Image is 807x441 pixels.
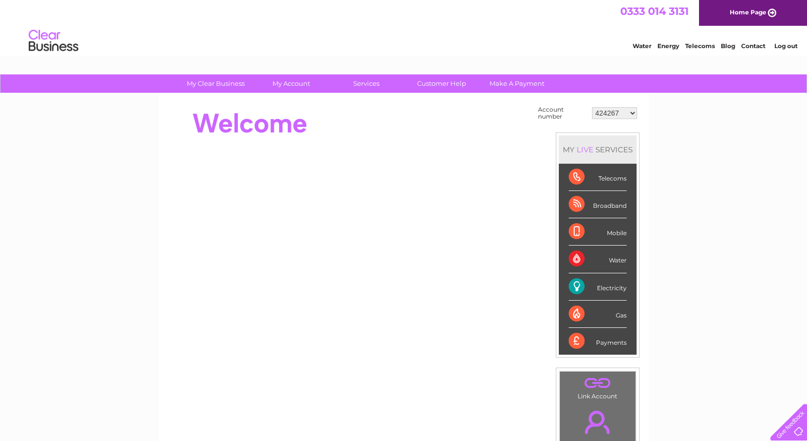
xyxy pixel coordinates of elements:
[170,5,638,48] div: Clear Business is a trading name of Verastar Limited (registered in [GEOGRAPHIC_DATA] No. 3667643...
[562,405,633,440] a: .
[569,328,627,355] div: Payments
[774,42,798,50] a: Log out
[476,74,558,93] a: Make A Payment
[325,74,407,93] a: Services
[250,74,332,93] a: My Account
[685,42,715,50] a: Telecoms
[562,374,633,391] a: .
[559,135,637,164] div: MY SERVICES
[536,104,590,123] td: Account number
[741,42,765,50] a: Contact
[657,42,679,50] a: Energy
[401,74,483,93] a: Customer Help
[569,273,627,301] div: Electricity
[28,26,79,56] img: logo.png
[569,191,627,218] div: Broadband
[620,5,689,17] a: 0333 014 3131
[559,371,636,402] td: Link Account
[569,301,627,328] div: Gas
[569,164,627,191] div: Telecoms
[175,74,257,93] a: My Clear Business
[569,218,627,246] div: Mobile
[575,145,595,154] div: LIVE
[633,42,651,50] a: Water
[721,42,735,50] a: Blog
[569,246,627,273] div: Water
